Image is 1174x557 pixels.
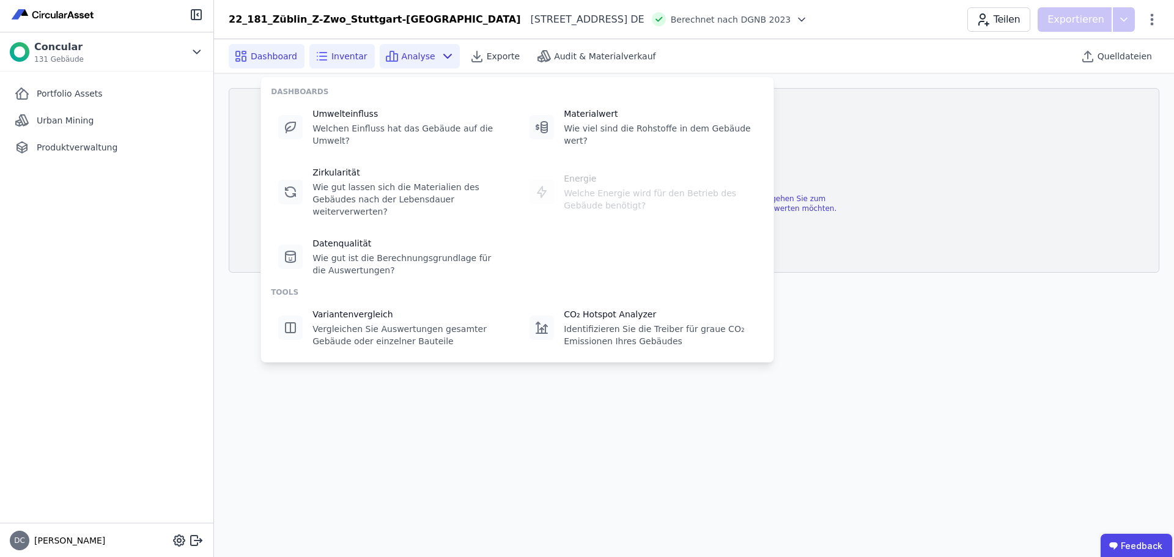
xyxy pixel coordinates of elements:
span: DC [14,537,25,544]
div: TOOLS [271,287,764,297]
div: [STREET_ADDRESS] DE [521,12,644,27]
span: Portfolio Assets [37,87,103,100]
span: Dashboard [251,50,297,62]
div: Concular [34,40,84,54]
img: Concular [10,42,29,62]
div: Variantenvergleich [312,308,505,320]
span: [PERSON_NAME] [29,534,105,547]
span: Urban Mining [37,114,94,127]
div: Zirkularität [312,166,505,179]
span: Inventar [331,50,367,62]
div: CO₂ Hotspot Analyzer [564,308,756,320]
span: Analyse [402,50,435,62]
button: Teilen [967,7,1030,32]
span: Produktverwaltung [37,141,117,153]
div: Umwelteinfluss [312,108,505,120]
p: Exportieren [1047,12,1107,27]
span: Exporte [487,50,520,62]
div: Wie viel sind die Rohstoffe in dem Gebäude wert? [564,122,756,147]
div: Wie gut lassen sich die Materialien des Gebäudes nach der Lebensdauer weiterverwerten? [312,181,505,218]
div: Welchen Einfluss hat das Gebäude auf die Umwelt? [312,122,505,147]
div: DASHBOARDS [271,87,764,97]
div: Datenqualität [312,237,505,249]
span: Quelldateien [1098,50,1152,62]
span: 131 Gebäude [34,54,84,64]
div: Materialwert [564,108,756,120]
div: 22_181_Züblin_Z-Zwo_Stuttgart-[GEOGRAPHIC_DATA] [229,12,521,27]
img: Concular [10,7,97,22]
span: Berechnet nach DGNB 2023 [671,13,791,26]
div: Vergleichen Sie Auswertungen gesamter Gebäude oder einzelner Bauteile [312,323,505,347]
div: Wie gut ist die Berechnungsgrundlage für die Auswertungen? [312,252,505,276]
div: Identifizieren Sie die Treiber für graue CO₂ Emissionen Ihres Gebäudes [564,323,756,347]
span: Audit & Materialverkauf [554,50,655,62]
